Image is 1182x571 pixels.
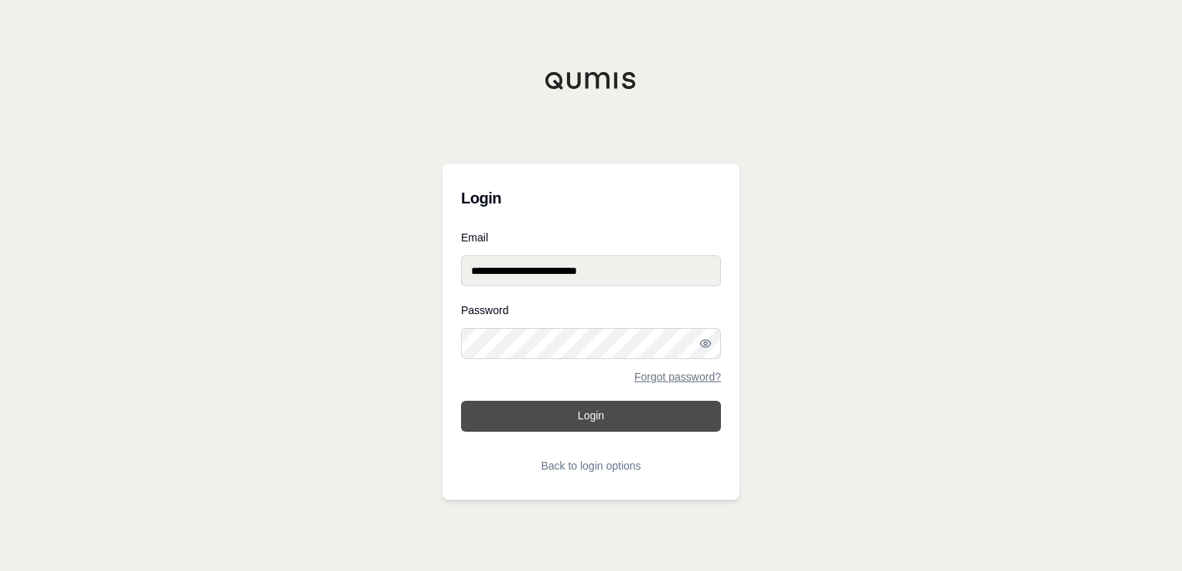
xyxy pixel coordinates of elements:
[461,232,721,243] label: Email
[461,305,721,316] label: Password
[461,401,721,432] button: Login
[461,183,721,214] h3: Login
[545,71,637,90] img: Qumis
[461,450,721,481] button: Back to login options
[634,371,721,382] a: Forgot password?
